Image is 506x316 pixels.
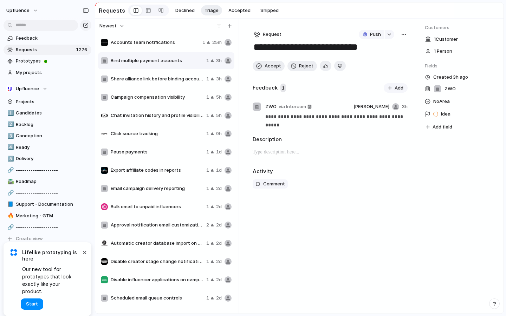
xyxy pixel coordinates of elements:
[206,203,209,210] span: 1
[7,132,12,140] div: 3️⃣
[111,167,203,174] span: Export affiliate codes in reports
[175,7,195,14] span: Declined
[441,111,450,118] span: Idea
[433,124,452,131] span: Add field
[6,121,13,128] button: 2️⃣
[6,190,13,197] button: 🔗
[4,153,91,164] a: 5️⃣Delivery
[434,48,452,55] span: 1 Person
[370,31,381,38] span: Push
[425,24,498,31] span: Customers
[99,22,117,29] span: Newest
[4,176,91,187] a: 🛣️Roadmap
[7,166,12,174] div: 🔗
[6,201,13,208] button: 📘
[7,155,12,163] div: 5️⃣
[7,212,12,220] div: 🔥
[4,45,91,55] a: Requests1276
[7,200,12,209] div: 📘
[111,75,203,83] span: Share alliance link before binding account
[287,61,317,71] button: Reject
[206,57,209,64] span: 1
[425,62,498,70] span: Fields
[216,75,222,83] span: 3h
[395,85,403,92] span: Add
[4,67,91,78] a: My projects
[4,56,91,66] a: Prototypes
[6,224,13,231] button: 🔗
[4,165,91,176] a: 🔗--------------------
[111,240,203,247] span: Automatic creator database import on profile creation
[257,5,282,16] button: Shipped
[16,110,89,117] span: Candidates
[16,46,74,53] span: Requests
[206,222,209,229] span: 2
[277,103,313,111] a: via Intercom
[216,295,222,302] span: 2d
[4,33,91,44] a: Feedback
[6,212,13,219] button: 🔥
[402,103,408,110] span: 3h
[16,167,89,174] span: --------------------
[4,199,91,210] div: 📘Support - Documentation
[16,201,89,208] span: Support - Documentation
[206,167,209,174] span: 1
[253,84,278,92] h2: Feedback
[260,7,279,14] span: Shipped
[111,149,203,156] span: Pause payments
[216,258,222,265] span: 2d
[216,185,222,192] span: 2d
[4,97,91,107] a: Projects
[206,295,209,302] span: 1
[80,248,89,256] button: Dismiss
[16,69,89,76] span: My projects
[4,142,91,153] a: 4️⃣Ready
[16,178,89,185] span: Roadmap
[22,265,81,295] span: Our new tool for prototypes that look exactly like your product.
[6,144,13,151] button: 4️⃣
[4,188,91,198] a: 🔗--------------------
[6,7,30,14] span: Upfluence
[111,276,203,283] span: Disable influencer applications on campaigns
[4,119,91,130] div: 2️⃣Backlog
[206,130,209,137] span: 1
[216,94,222,101] span: 5h
[253,136,408,144] h2: Description
[111,130,203,137] span: Click source tracking
[16,121,89,128] span: Backlog
[265,62,281,70] span: Accept
[425,123,453,132] button: Add field
[7,109,12,117] div: 1️⃣
[111,295,203,302] span: Scheduled email queue controls
[22,249,81,262] span: Lifelike prototyping is here
[253,61,285,71] button: Accept
[225,5,254,16] button: Accepted
[253,179,288,189] button: Comment
[359,30,384,39] button: Push
[26,301,38,308] span: Start
[111,203,203,210] span: Bulk email to unpaid influencers
[4,84,91,94] button: Upfluence
[99,6,125,15] h2: Requests
[16,212,89,219] span: Marketing - GTM
[76,46,89,53] span: 1276
[98,21,125,31] button: Newest
[206,149,209,156] span: 1
[4,222,91,232] a: 🔗--------------------
[7,223,12,231] div: 🔗
[3,5,42,16] button: Upfluence
[299,62,313,70] span: Reject
[263,31,281,38] span: Request
[206,112,209,119] span: 1
[172,5,198,16] button: Declined
[216,167,222,174] span: 1d
[353,103,389,110] span: [PERSON_NAME]
[280,84,286,93] span: 1
[4,108,91,118] a: 1️⃣Candidates
[206,75,209,83] span: 1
